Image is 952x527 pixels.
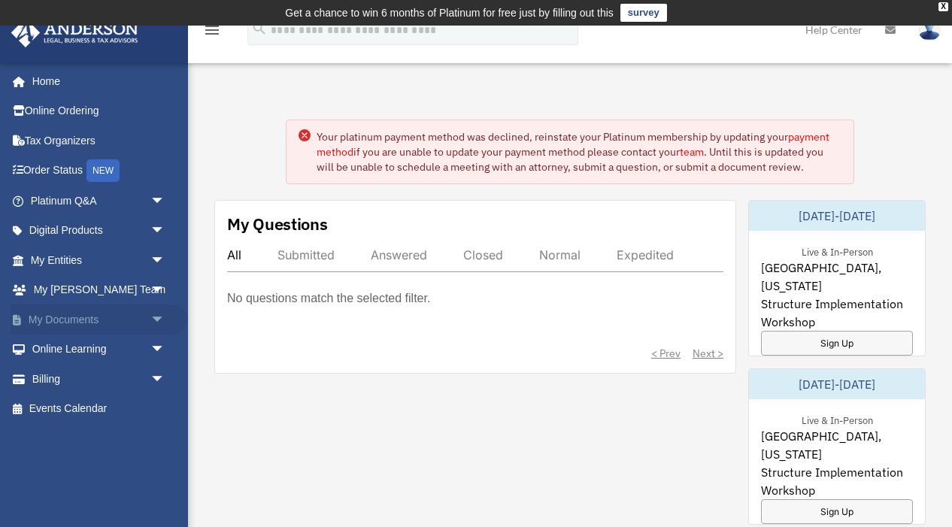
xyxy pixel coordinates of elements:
a: Platinum Q&Aarrow_drop_down [11,186,188,216]
a: Home [11,66,180,96]
img: User Pic [918,19,941,41]
div: Live & In-Person [790,411,885,427]
div: close [938,2,948,11]
a: menu [203,26,221,39]
div: Closed [463,247,503,262]
span: arrow_drop_down [150,335,180,365]
div: [DATE]-[DATE] [749,201,925,231]
span: Structure Implementation Workshop [761,295,913,331]
div: Normal [539,247,581,262]
div: Live & In-Person [790,243,885,259]
div: Answered [371,247,427,262]
a: Billingarrow_drop_down [11,364,188,394]
span: arrow_drop_down [150,245,180,276]
a: Digital Productsarrow_drop_down [11,216,188,246]
div: Expedited [617,247,674,262]
span: Structure Implementation Workshop [761,463,913,499]
div: Get a chance to win 6 months of Platinum for free just by filling out this [285,4,614,22]
a: payment method [317,130,829,159]
div: NEW [86,159,120,182]
div: Your platinum payment method was declined, reinstate your Platinum membership by updating your if... [317,129,842,174]
a: Sign Up [761,331,913,356]
p: No questions match the selected filter. [227,288,430,309]
div: All [227,247,241,262]
a: Online Learningarrow_drop_down [11,335,188,365]
i: menu [203,21,221,39]
span: arrow_drop_down [150,304,180,335]
div: [DATE]-[DATE] [749,369,925,399]
a: Online Ordering [11,96,188,126]
span: arrow_drop_down [150,186,180,217]
span: arrow_drop_down [150,275,180,306]
div: My Questions [227,213,328,235]
a: My [PERSON_NAME] Teamarrow_drop_down [11,275,188,305]
span: arrow_drop_down [150,364,180,395]
a: My Documentsarrow_drop_down [11,304,188,335]
a: survey [620,4,667,22]
a: team [680,145,704,159]
i: search [251,20,268,37]
a: Sign Up [761,499,913,524]
span: [GEOGRAPHIC_DATA], [US_STATE] [761,427,913,463]
span: [GEOGRAPHIC_DATA], [US_STATE] [761,259,913,295]
a: Tax Organizers [11,126,188,156]
img: Anderson Advisors Platinum Portal [7,18,143,47]
a: My Entitiesarrow_drop_down [11,245,188,275]
div: Submitted [277,247,335,262]
span: arrow_drop_down [150,216,180,247]
a: Events Calendar [11,394,188,424]
a: Order StatusNEW [11,156,188,186]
